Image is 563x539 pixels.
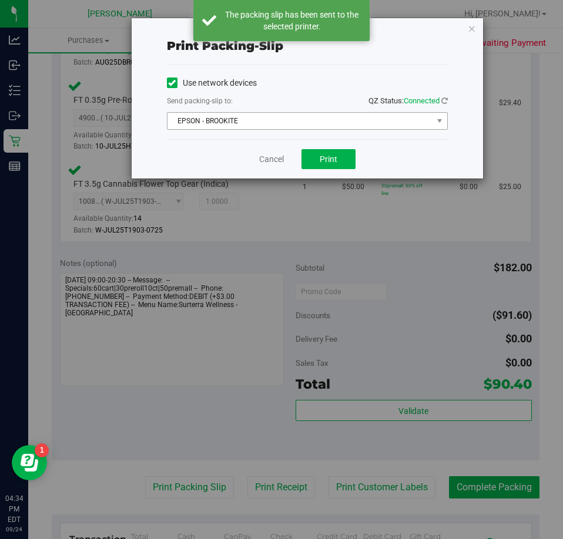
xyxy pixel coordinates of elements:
[12,445,47,480] iframe: Resource center
[301,149,356,169] button: Print
[259,153,284,166] a: Cancel
[35,443,49,457] iframe: Resource center unread badge
[167,113,433,129] span: EPSON - BROOKITE
[223,9,361,32] div: The packing slip has been sent to the selected printer.
[167,39,283,53] span: Print packing-slip
[432,113,447,129] span: select
[320,154,337,164] span: Print
[368,96,448,105] span: QZ Status:
[404,96,440,105] span: Connected
[167,96,233,106] label: Send packing-slip to:
[167,77,257,89] label: Use network devices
